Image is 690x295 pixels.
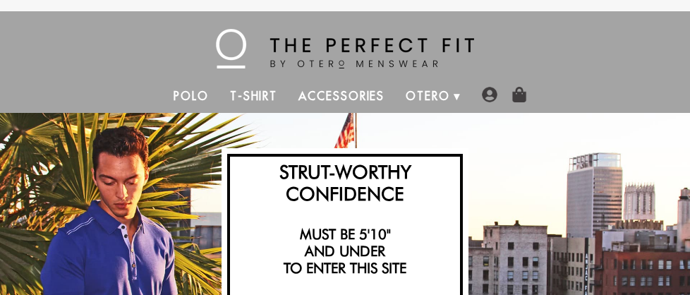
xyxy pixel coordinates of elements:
a: Accessories [288,79,395,113]
h2: Must be 5'10" and under to enter this site [234,226,456,277]
a: T-Shirt [219,79,288,113]
a: Polo [163,79,219,113]
img: The Perfect Fit - by Otero Menswear - Logo [216,29,474,68]
img: shopping-bag-icon.png [512,87,527,102]
h2: Strut-Worthy Confidence [234,161,456,205]
a: Otero [395,79,461,113]
img: user-account-icon.png [482,87,497,102]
